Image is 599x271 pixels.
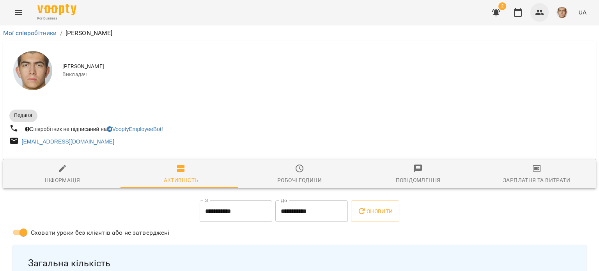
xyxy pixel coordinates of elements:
span: Загальна кількість [28,257,571,269]
div: Зарплатня та Витрати [503,175,570,185]
button: UA [575,5,590,19]
span: Оновити [357,207,393,216]
a: Мої співробітники [3,29,57,37]
div: Повідомлення [396,175,441,185]
div: Інформація [45,175,80,185]
div: Активність [164,175,198,185]
img: 290265f4fa403245e7fea1740f973bad.jpg [556,7,567,18]
div: Співробітник не підписаний на ! [23,124,165,135]
span: [PERSON_NAME] [62,63,590,71]
span: For Business [37,16,76,21]
span: UA [578,8,587,16]
nav: breadcrumb [3,28,596,38]
button: Menu [9,3,28,22]
span: Викладач [62,71,590,78]
span: Педагог [9,112,37,119]
span: 2 [498,2,506,10]
div: Робочі години [277,175,322,185]
img: Недайборщ Андрій Сергійович [13,51,52,90]
a: [EMAIL_ADDRESS][DOMAIN_NAME] [22,138,114,145]
li: / [60,28,62,38]
img: Voopty Logo [37,4,76,15]
button: Оновити [351,200,399,222]
p: [PERSON_NAME] [66,28,113,38]
span: Сховати уроки без клієнтів або не затверджені [31,228,170,237]
a: VooptyEmployeeBot [107,126,161,132]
